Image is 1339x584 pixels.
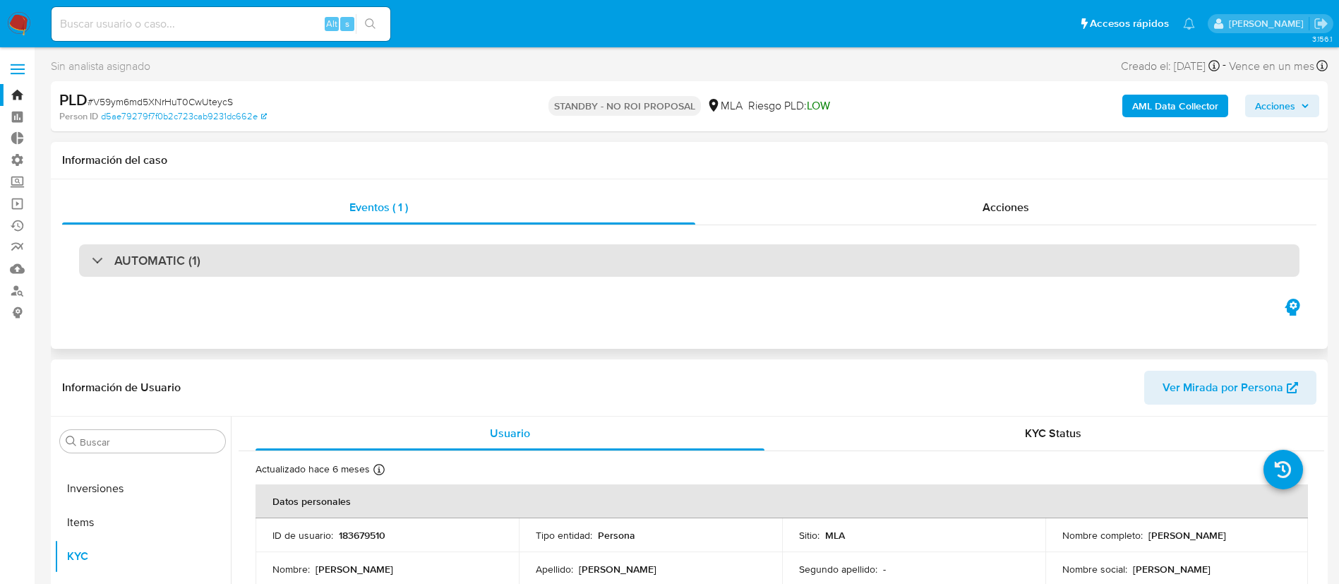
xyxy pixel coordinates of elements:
button: Ver Mirada por Persona [1144,371,1316,405]
p: [PERSON_NAME] [1133,563,1211,576]
span: Usuario [490,425,530,441]
a: Salir [1314,16,1328,31]
b: AML Data Collector [1132,95,1218,117]
p: Persona [598,529,635,542]
p: [PERSON_NAME] [579,563,656,576]
span: Eventos ( 1 ) [349,199,408,215]
span: Vence en un mes [1229,59,1314,74]
a: d5ae79279f7f0b2c723cab9231dc662e [101,110,267,123]
th: Datos personales [256,484,1308,518]
span: Ver Mirada por Persona [1163,371,1283,405]
button: Buscar [66,436,77,447]
p: Segundo apellido : [799,563,877,576]
p: ID de usuario : [272,529,333,542]
span: Acciones [983,199,1029,215]
span: KYC Status [1025,425,1081,441]
p: Nombre completo : [1062,529,1143,542]
h1: Información de Usuario [62,381,181,395]
p: Apellido : [536,563,573,576]
p: Nombre : [272,563,310,576]
span: # V59ym6md5XNrHuT0CwUteycS [88,95,233,109]
p: [PERSON_NAME] [316,563,393,576]
div: Creado el: [DATE] [1121,56,1220,76]
button: Acciones [1245,95,1319,117]
span: s [345,17,349,30]
span: Accesos rápidos [1090,16,1169,31]
input: Buscar [80,436,220,448]
h1: Información del caso [62,153,1316,167]
button: KYC [54,540,231,573]
div: MLA [707,98,743,114]
button: Inversiones [54,472,231,506]
a: Notificaciones [1183,18,1195,30]
span: Riesgo PLD: [748,98,830,114]
b: Person ID [59,110,98,123]
span: Acciones [1255,95,1295,117]
button: AML Data Collector [1122,95,1228,117]
p: Sitio : [799,529,819,542]
p: Tipo entidad : [536,529,592,542]
p: STANDBY - NO ROI PROPOSAL [548,96,701,116]
span: Alt [326,17,337,30]
p: - [883,563,886,576]
p: leandro.caroprese@mercadolibre.com [1229,17,1309,30]
span: Sin analista asignado [51,59,150,74]
p: [PERSON_NAME] [1148,529,1226,542]
span: - [1223,56,1226,76]
button: search-icon [356,14,385,34]
span: LOW [807,97,830,114]
b: PLD [59,88,88,111]
div: AUTOMATIC (1) [79,244,1299,277]
button: Items [54,506,231,540]
h3: AUTOMATIC (1) [114,253,200,268]
p: MLA [825,529,845,542]
p: 183679510 [339,529,385,542]
p: Nombre social : [1062,563,1127,576]
input: Buscar usuario o caso... [52,15,390,33]
p: Actualizado hace 6 meses [256,463,370,476]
